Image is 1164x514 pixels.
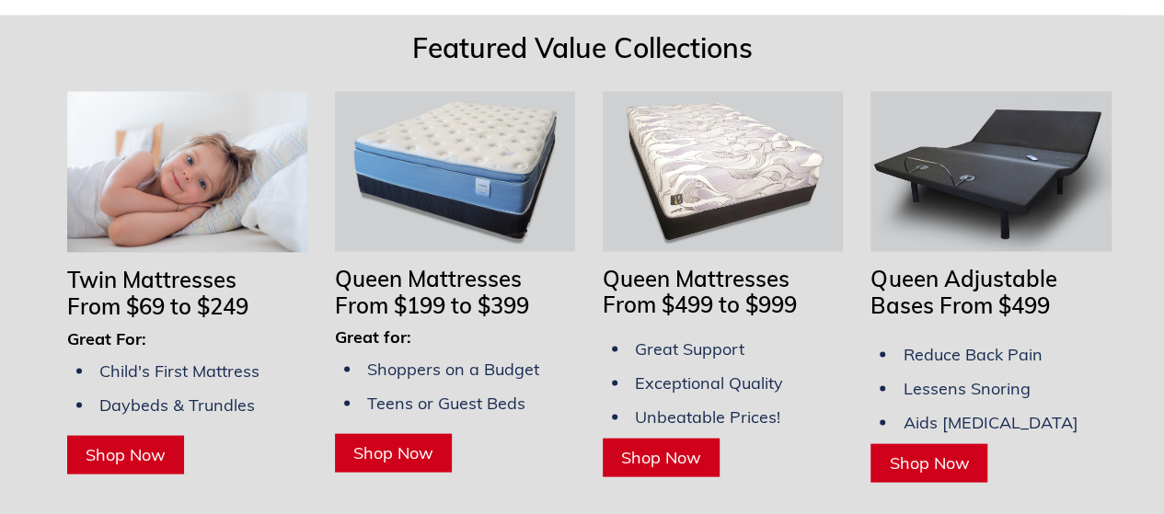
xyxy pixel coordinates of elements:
span: Reduce Back Pain [903,344,1042,365]
img: Queen Mattresses From $199 to $349 [335,92,575,252]
span: From $499 to $999 [603,291,797,318]
a: Shop Now [870,444,987,483]
span: Exceptional Quality [635,372,783,394]
img: Twin Mattresses From $69 to $169 [67,92,307,254]
a: Shop Now [335,434,452,473]
span: Shoppers on a Budget [367,359,539,380]
span: Queen Mattresses [335,265,522,292]
img: Adjustable Bases Starting at $379 [870,92,1111,252]
span: Queen Mattresses [603,265,789,292]
span: Daybeds & Trundles [99,394,255,416]
img: Queen Mattresses From $449 to $949 [603,92,843,252]
span: Great For: [67,328,146,349]
span: Shop Now [353,442,433,463]
span: Great for: [335,326,411,348]
span: Great Support [635,338,744,360]
span: Aids [MEDICAL_DATA] [903,412,1078,433]
span: Shop Now [621,447,701,468]
span: Teens or Guest Beds [367,393,525,414]
a: Shop Now [67,436,184,474]
span: Lessens Snoring [903,378,1030,399]
span: Child's First Mattress [99,360,259,382]
span: Unbeatable Prices! [635,406,780,428]
span: Shop Now [889,452,969,474]
span: Twin Mattresses [67,266,236,293]
span: Featured Value Collections [412,30,753,65]
span: From $199 to $399 [335,291,529,319]
span: From $69 to $249 [67,292,248,320]
a: Shop Now [603,439,720,477]
span: Queen Adjustable Bases From $499 [870,265,1056,319]
span: Shop Now [86,444,166,465]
